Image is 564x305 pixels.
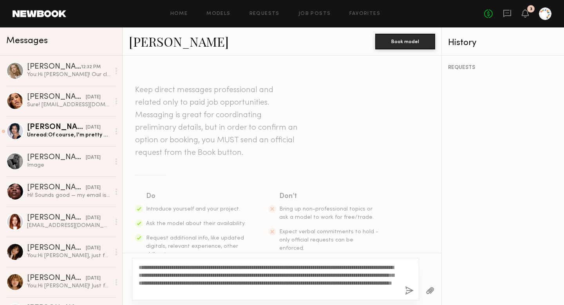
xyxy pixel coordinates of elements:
span: Expect verbal commitments to hold - only official requests can be enforced. [279,229,378,251]
div: You: Hi [PERSON_NAME], just following up here! Let me know if you're interested, thank you! [27,252,110,260]
div: [PERSON_NAME] [27,244,86,252]
div: [PERSON_NAME] [27,63,81,71]
div: 3 [530,7,532,11]
div: You: Hi [PERSON_NAME]! Just following up here! Let me know if you're interested, thank you! [27,282,110,290]
div: [PERSON_NAME] [27,93,86,101]
div: [DATE] [86,154,101,162]
a: Favorites [349,11,380,16]
div: Sure! [EMAIL_ADDRESS][DOMAIN_NAME] [27,101,110,109]
a: Requests [249,11,280,16]
span: Ask the model about their availability. [146,221,246,226]
div: [DATE] [86,124,101,131]
div: Image [27,162,110,169]
div: Do [146,191,246,202]
a: [PERSON_NAME] [129,33,229,50]
span: Request additional info, like updated digitals, relevant experience, other skills, etc. [146,236,244,257]
div: Unread: Of course, I'm pretty much either a small or extra small in tops and a small in bottoms b... [27,131,110,139]
a: Home [170,11,188,16]
div: [EMAIL_ADDRESS][DOMAIN_NAME] [27,222,110,229]
a: Models [206,11,230,16]
div: [DATE] [86,184,101,192]
div: You: Hi [PERSON_NAME]! Our client unfortunately won't be moving forward for this shoot, but we ha... [27,71,110,78]
header: Keep direct messages professional and related only to paid job opportunities. Messaging is great ... [135,84,300,159]
div: [DATE] [86,214,101,222]
div: 12:32 PM [81,64,101,71]
div: REQUESTS [448,65,558,71]
div: [DATE] [86,245,101,252]
span: Bring up non-professional topics or ask a model to work for free/trade. [279,207,374,220]
a: Book model [375,38,435,44]
div: [DATE] [86,94,101,101]
div: [PERSON_NAME] [27,274,86,282]
div: [DATE] [86,275,101,282]
span: Messages [6,36,48,45]
div: Don’t [279,191,380,202]
div: [PERSON_NAME] [27,123,86,131]
div: [PERSON_NAME] [27,184,86,192]
span: Introduce yourself and your project. [146,207,240,212]
div: [PERSON_NAME] [27,214,86,222]
a: Job Posts [298,11,331,16]
div: Hi! Sounds good — my email is [EMAIL_ADDRESS][DOMAIN_NAME] [27,192,110,199]
div: History [448,38,558,47]
button: Book model [375,34,435,49]
div: [PERSON_NAME] [27,154,86,162]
